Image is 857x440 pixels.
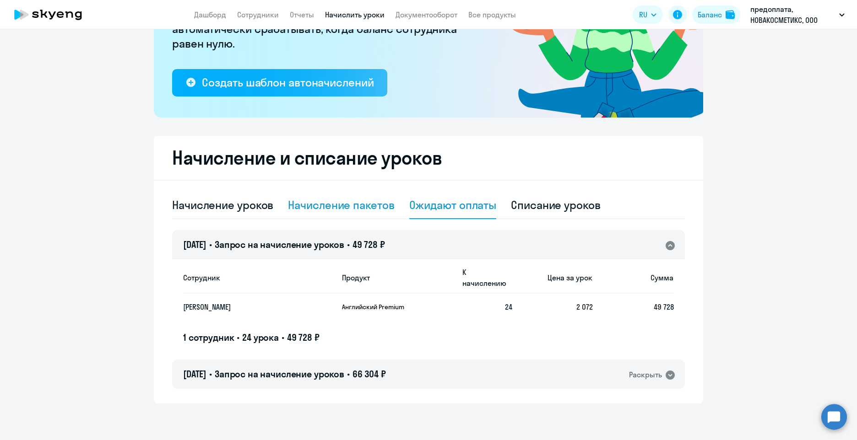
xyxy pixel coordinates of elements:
[512,262,593,294] th: Цена за урок
[455,262,512,294] th: К начислению
[335,262,455,294] th: Продукт
[468,10,516,19] a: Все продукты
[209,368,212,380] span: •
[593,262,674,294] th: Сумма
[576,302,593,311] span: 2 072
[183,332,234,343] span: 1 сотрудник
[287,332,320,343] span: 49 728 ₽
[209,239,212,250] span: •
[237,332,239,343] span: •
[202,75,374,90] div: Создать шаблон автоначислений
[353,368,386,380] span: 66 304 ₽
[242,332,279,343] span: 24 урока
[290,10,314,19] a: Отчеты
[183,368,206,380] span: [DATE]
[215,239,344,250] span: Запрос на начисление уроков
[639,9,647,20] span: RU
[347,368,350,380] span: •
[288,198,394,212] div: Начисление пакетов
[505,302,512,311] span: 24
[353,239,385,250] span: 49 728 ₽
[215,368,344,380] span: Запрос на начисление уроков
[726,10,735,19] img: balance
[629,369,662,381] div: Раскрыть
[347,239,350,250] span: •
[342,303,411,311] p: Английский Premium
[746,4,849,26] button: предоплата, НОВАКОСМЕТИКС, ООО
[237,10,279,19] a: Сотрудники
[654,302,674,311] span: 49 728
[325,10,385,19] a: Начислить уроки
[409,198,497,212] div: Ожидают оплаты
[396,10,457,19] a: Документооборот
[172,69,387,97] button: Создать шаблон автоначислений
[633,5,663,24] button: RU
[183,262,335,294] th: Сотрудник
[692,5,740,24] button: Балансbalance
[282,332,284,343] span: •
[194,10,226,19] a: Дашборд
[511,198,601,212] div: Списание уроков
[183,302,317,312] p: [PERSON_NAME]
[172,147,685,169] h2: Начисление и списание уроков
[183,239,206,250] span: [DATE]
[750,4,835,26] p: предоплата, НОВАКОСМЕТИКС, ООО
[698,9,722,20] div: Баланс
[172,198,273,212] div: Начисление уроков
